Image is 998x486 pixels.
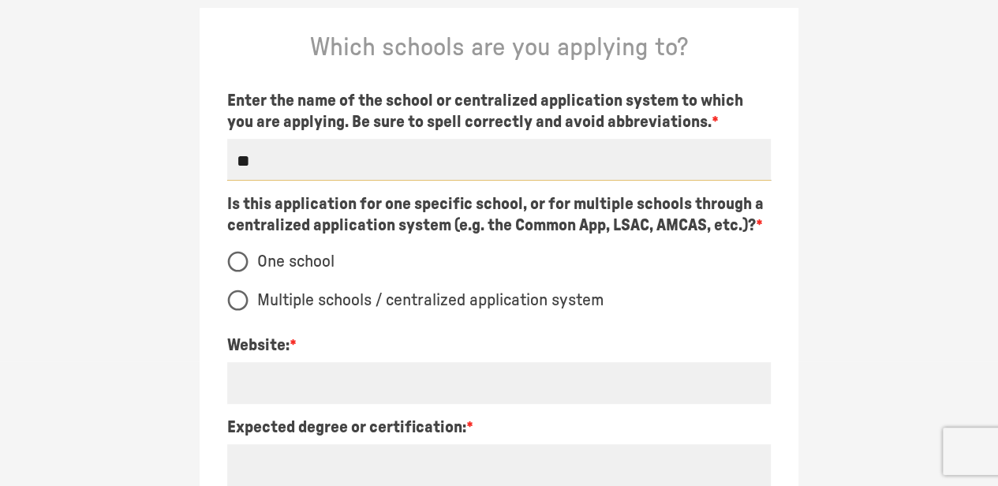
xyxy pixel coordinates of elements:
[215,32,783,65] p: Which schools are you applying to?
[227,335,297,356] p: Website:
[227,193,771,237] p: Is this application for one specific school, or for multiple schools through a centralized applic...
[227,90,771,133] p: Enter the name of the school or centralized application system to which you are applying. Be sure...
[227,417,473,438] p: Expected degree or certification:
[257,290,604,312] span: Multiple schools / centralized application system
[257,251,335,273] span: One school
